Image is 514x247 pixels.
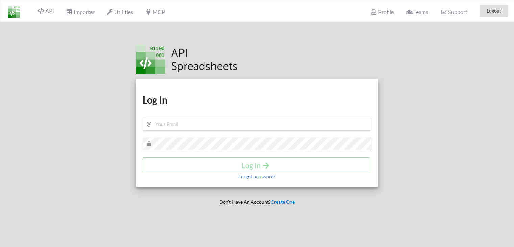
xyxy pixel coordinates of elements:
[143,118,372,131] input: Your Email
[238,173,276,180] p: Forgot password?
[440,9,467,15] span: Support
[131,199,383,205] p: Don't Have An Account?
[406,8,428,15] span: Teams
[480,5,508,17] button: Logout
[370,8,393,15] span: Profile
[8,6,20,18] img: LogoIcon.png
[145,8,165,15] span: MCP
[107,8,133,15] span: Utilities
[66,8,94,15] span: Importer
[38,7,54,14] span: API
[271,199,295,205] a: Create One
[136,45,237,74] img: Logo.png
[143,94,372,106] h1: Log In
